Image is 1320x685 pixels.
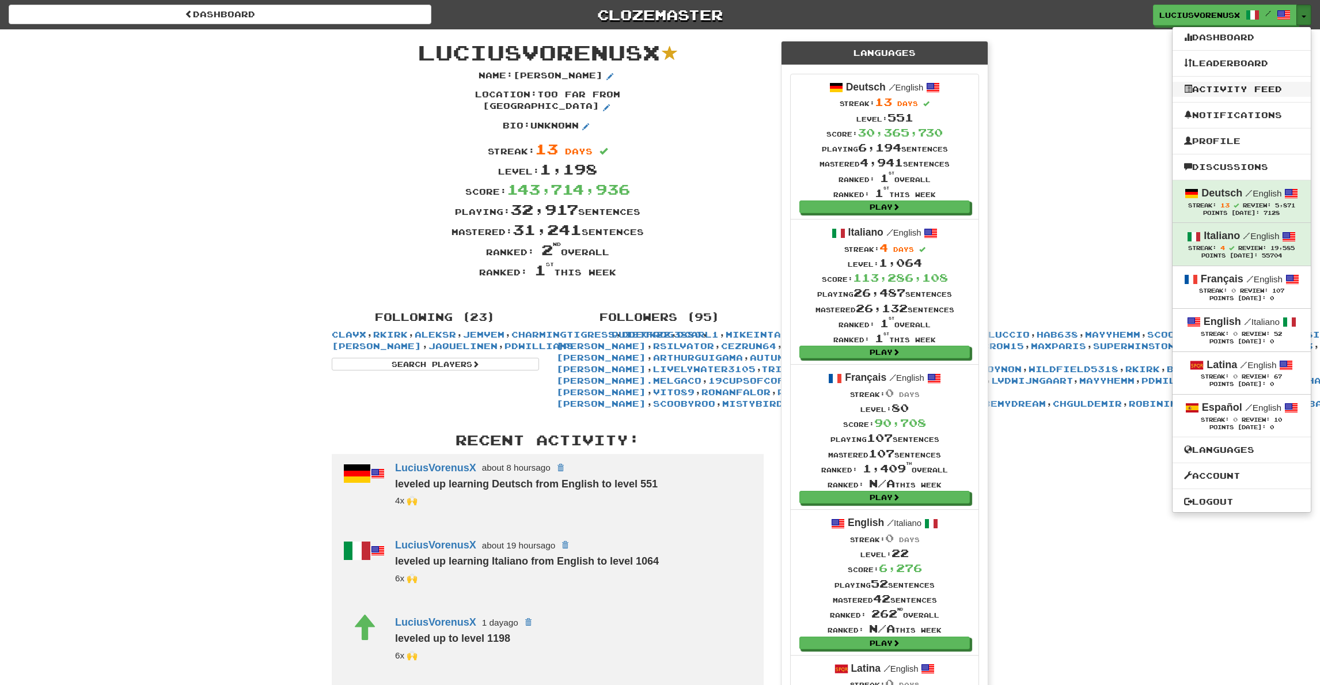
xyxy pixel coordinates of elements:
[883,664,919,673] small: English
[1173,494,1311,509] a: Logout
[332,312,539,323] h4: Following (23)
[449,5,871,25] a: Clozemaster
[482,463,551,472] small: about 8 hours ago
[1037,330,1078,339] a: hab638
[1265,9,1271,17] span: /
[556,353,646,362] a: [PERSON_NAME]
[553,241,561,247] sup: nd
[548,306,772,410] div: , , , , , , , , , , , , , , , , , , , , , , , , , , , , , , , , , , , , , , , , , , , , , , , , ,...
[722,399,811,408] a: MistyBird1868
[1243,202,1271,209] span: Review:
[845,372,886,383] strong: Français
[546,262,554,267] sup: st
[653,387,695,397] a: Vito89
[323,199,772,219] div: Playing: sentences
[428,341,498,351] a: JaquelineN
[556,364,646,374] a: [PERSON_NAME]
[880,317,894,330] span: 1
[1244,317,1280,327] small: Italiano
[828,531,942,546] div: Streak:
[782,41,988,65] div: Languages
[821,446,948,461] div: Mastered sentences
[1233,330,1238,337] span: 0
[395,555,659,567] strong: leveled up learning Italiano from English to level 1064
[1173,309,1311,351] a: English /Italiano Streak: 0 Review: 52 Points [DATE]: 0
[1201,187,1242,199] strong: Deutsch
[897,607,903,611] sup: nd
[1238,245,1266,251] span: Review:
[879,562,922,574] span: 6,276
[323,219,772,240] div: Mastered: sentences
[1240,359,1247,370] span: /
[395,650,418,660] small: Floria7<br />Earluccio<br />19cupsofcoffee<br />CharmingTigress<br />Cezrun64<br />superwinston
[1173,468,1311,483] a: Account
[1029,364,1118,374] a: WildField5318
[883,663,890,673] span: /
[875,187,889,199] span: 1
[1173,180,1311,222] a: Deutsch /English Streak: 13 Review: 5,871 Points [DATE]: 7128
[892,402,909,414] span: 80
[1173,160,1311,175] a: Discussions
[510,200,578,218] span: 32,917
[395,616,476,628] a: LuciusVorenusX
[919,247,925,253] span: Streak includes today.
[1202,402,1242,413] strong: Español
[482,540,556,550] small: about 19 hours ago
[821,430,948,445] div: Playing sentences
[821,476,948,491] div: Ranked: this week
[1184,424,1299,432] div: Points [DATE]: 0
[883,332,889,336] sup: st
[968,330,1030,339] a: Earluccio
[897,100,918,107] span: days
[858,141,901,154] span: 6,194
[1243,230,1250,241] span: /
[1053,399,1122,408] a: chguldemir
[1173,108,1311,123] a: Notifications
[893,245,914,253] span: days
[1234,203,1239,208] span: Streak includes today.
[653,353,743,362] a: ArthurGuiGama
[507,180,630,198] span: 143,714,936
[323,240,772,260] div: Ranked: overall
[1204,316,1241,327] strong: English
[1201,273,1243,285] strong: Français
[820,186,950,200] div: Ranked: this week
[851,663,881,674] strong: Latina
[1167,364,1222,374] a: blank_xd
[750,353,881,362] a: AutumnSnowflake6631
[828,561,942,576] div: Score:
[1159,10,1240,20] span: LuciusVorenusX
[815,270,954,285] div: Score:
[815,301,954,316] div: Mastered sentences
[395,573,418,583] small: Cezrun64<br />superwinston<br />Floria7<br />CharmingTigress<br />Earluccio<br />19cupsofcoffee
[799,637,970,649] a: Play
[858,126,943,139] span: 30,365,730
[332,341,422,351] a: [PERSON_NAME]
[395,478,658,490] strong: leveled up learning Deutsch from English to level 551
[1184,381,1299,388] div: Points [DATE]: 0
[869,477,895,490] span: N/A
[820,140,950,155] div: Playing sentences
[869,622,895,635] span: N/A
[820,171,950,186] div: Ranked: overall
[883,186,889,190] sup: st
[815,240,954,255] div: Streak:
[762,364,822,374] a: Trieste02
[653,364,756,374] a: LivelyWater3105
[820,155,950,170] div: Mastered sentences
[701,387,771,397] a: RonanFalor
[923,101,930,107] span: Streak includes today.
[1201,373,1229,380] span: Streak:
[418,40,660,65] span: LuciusVorenusX
[1173,223,1311,265] a: Italiano /English Streak: 4 Review: 19,585 Points [DATE]: 55704
[1242,331,1270,337] span: Review:
[846,81,886,93] strong: Deutsch
[1173,395,1311,437] a: Español /English Streak: 0 Review: 10 Points [DATE]: 0
[1243,231,1279,241] small: English
[879,256,922,269] span: 1,064
[899,536,920,543] span: days
[1246,274,1283,284] small: English
[1184,338,1299,346] div: Points [DATE]: 0
[856,302,908,315] span: 26,132
[1246,274,1254,284] span: /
